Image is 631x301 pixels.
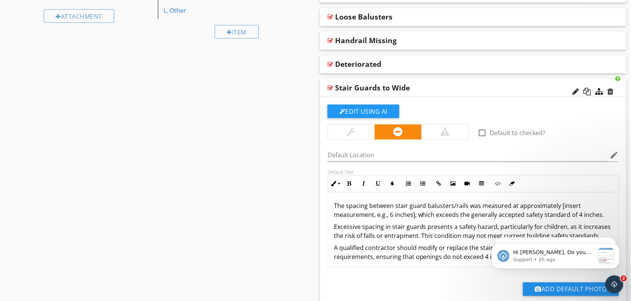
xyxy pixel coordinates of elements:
button: Inline Style [328,177,342,191]
iframe: Intercom notifications message [481,228,631,281]
p: A qualified contractor should modify or replace the stair guards to meet current safety requireme... [334,244,613,262]
div: Stair Guards to Wide [335,83,410,92]
p: Excessive spacing in stair guards presents a safety hazard, particularly for children, as it incr... [334,223,613,241]
button: Insert Table [475,177,489,191]
div: Attachment [44,9,115,23]
button: Clear Formatting [505,177,519,191]
div: Loose Balusters [335,12,393,21]
iframe: Intercom live chat [605,275,623,293]
button: Ordered List [401,177,416,191]
input: Default Location [328,149,608,162]
button: Insert Image (Ctrl+P) [446,177,460,191]
p: Message from Support, sent 2h ago [33,28,114,35]
button: Underline (Ctrl+U) [371,177,385,191]
p: The spacing between stair guard balusters/rails was measured at approximately [insert measurement... [334,202,613,220]
button: Code View [491,177,505,191]
span: 2 [621,275,627,281]
button: Colors [385,177,399,191]
button: Italic (Ctrl+I) [356,177,371,191]
div: Default Text [328,169,619,175]
div: Item [215,25,259,39]
button: Bold (Ctrl+B) [342,177,356,191]
button: Add Default Photo [523,283,619,296]
i: edit [610,151,619,160]
button: Insert Video [460,177,475,191]
span: Hi [PERSON_NAME], Do you use the TREC REI 7-6? Make sure you are compliant by offering the PDF li... [33,21,114,146]
button: Insert Link (Ctrl+K) [432,177,446,191]
div: Deteriorated [335,60,381,69]
div: Handrail Missing [335,36,397,45]
button: Unordered List [416,177,430,191]
div: L. Other [164,6,284,15]
button: Edit Using AI [328,105,399,118]
label: Default to checked? [490,129,546,137]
